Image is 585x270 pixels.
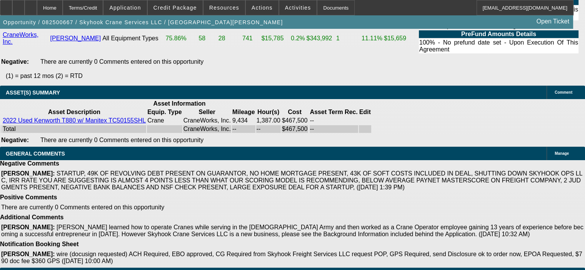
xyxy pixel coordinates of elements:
b: Asset Term Rec. [310,109,358,115]
td: 58 [198,22,217,55]
td: 1 [336,22,360,55]
td: CraneWorks, Inc. [183,125,231,133]
button: Credit Package [148,0,203,15]
b: Asset Information [153,100,205,107]
td: CraneWorks, Inc. [183,117,231,124]
b: Hour(s) [257,109,279,115]
th: Asset Term Recommendation [310,108,358,116]
b: PreFund Amounts Details [461,31,536,37]
td: $343,992 [306,22,335,55]
span: Manage [555,151,569,156]
span: Credit Package [153,5,197,11]
th: Edit [359,108,371,116]
span: wire (docusign requested) ACH Required, EBO approved, CG Required from Skyhook Freight Services L... [1,251,582,264]
b: Mileage [232,109,255,115]
td: -- [310,125,358,133]
a: CraneWorks, Inc. [3,31,38,45]
span: [PERSON_NAME] learned how to operate Cranes while serving in the [DEMOGRAPHIC_DATA] Army and then... [1,224,583,237]
td: 100% - No prefund date set - Upon Execution Of This Agreement [419,39,578,53]
span: There are currently 0 Comments entered on this opportunity [40,58,203,65]
button: Actions [246,0,278,15]
td: $467,500 [282,117,308,124]
td: 9,434 [232,117,255,124]
span: Resources [209,5,239,11]
td: 28 [218,22,241,55]
td: -- [256,125,281,133]
td: 75.86% [165,22,197,55]
td: -- [310,117,358,124]
b: Seller [198,109,215,115]
span: There are currently 0 Comments entered on this opportunity [40,137,203,143]
div: 100% at Upon Execution Of This Agreement [418,23,579,54]
b: Negative: [1,137,29,143]
span: Actions [252,5,273,11]
b: [PERSON_NAME]: [1,251,55,257]
td: 741 [242,22,260,55]
b: [PERSON_NAME]: [1,170,55,177]
div: Total [3,126,146,133]
td: Crane [147,117,182,124]
span: ASSET(S) SUMMARY [6,89,60,96]
span: Activities [285,5,311,11]
b: Asset Description [48,109,100,115]
span: STARTUP, 49K OF REVOLVING DEBT PRESENT ON GUARANTOR, NO HOME MORTGAGE PRESENT, 43K OF SOFT COSTS ... [1,170,582,190]
button: Activities [279,0,317,15]
b: Cost [288,109,302,115]
span: There are currently 0 Comments entered on this opportunity [1,204,164,210]
a: 2022 Used Kenworth T880 w/ Manitex TC50155SHL [3,117,146,124]
a: [PERSON_NAME] [50,35,101,41]
button: Application [103,0,147,15]
b: [PERSON_NAME]: [1,224,55,230]
td: 1,387.00 [256,117,281,124]
td: -- [232,125,255,133]
td: $15,785 [261,22,290,55]
b: Negative: [1,58,29,65]
span: Comment [555,90,572,94]
span: Application [109,5,141,11]
span: GENERAL COMMENTS [6,151,65,157]
a: Open Ticket [533,15,572,28]
td: $15,659 [383,22,417,55]
td: 11.11% [361,22,383,55]
td: All Equipment Types [102,22,164,55]
p: (1) = past 12 mos (2) = RTD [6,73,585,80]
span: Opportunity / 082500667 / Skyhook Crane Services LLC / [GEOGRAPHIC_DATA][PERSON_NAME] [3,19,283,25]
td: $467,500 [282,125,308,133]
th: Equip. Type [147,108,182,116]
td: 0.2% [290,22,305,55]
button: Resources [203,0,245,15]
